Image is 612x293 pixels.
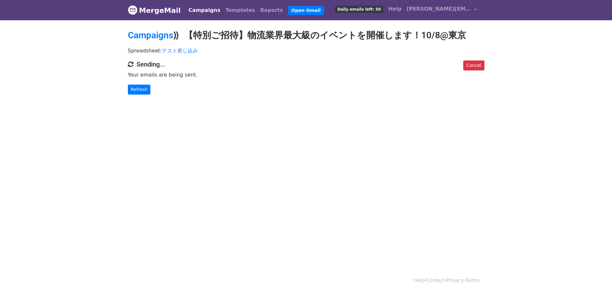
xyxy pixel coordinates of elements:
[446,278,464,283] a: Privacy
[333,3,386,15] a: Daily emails left: 50
[407,5,471,13] span: [PERSON_NAME][EMAIL_ADDRESS][DOMAIN_NAME]
[463,60,484,70] a: Cancel
[386,3,404,15] a: Help
[128,85,151,95] a: Refresh
[335,6,383,13] span: Daily emails left: 50
[128,60,484,68] h4: Sending...
[128,5,137,15] img: MergeMail logo
[223,4,258,17] a: Templates
[128,4,181,17] a: MergeMail
[186,4,223,17] a: Campaigns
[426,278,445,283] a: Contact
[128,47,484,54] p: Spreadsheet:
[258,4,286,17] a: Reports
[128,71,484,78] p: Your emails are being sent.
[288,6,324,15] a: Open Gmail
[465,278,479,283] a: Terms
[128,30,173,41] a: Campaigns
[128,30,484,41] h2: ⟫ 【特別ご招待】物流業界最大級のイベントを開催します！10/8@東京
[413,278,424,283] a: Help
[404,3,479,18] a: [PERSON_NAME][EMAIL_ADDRESS][DOMAIN_NAME]
[162,48,198,54] a: テスト差し込み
